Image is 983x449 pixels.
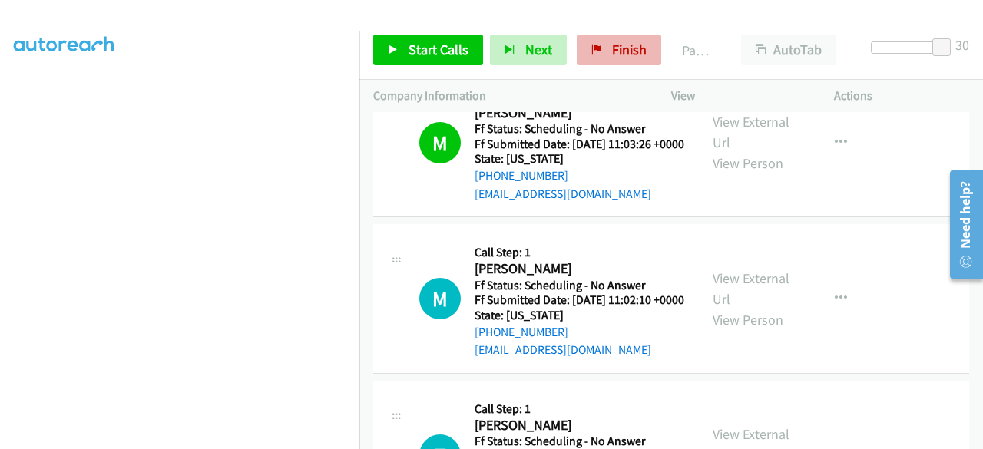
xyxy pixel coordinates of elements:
[475,292,684,308] h5: Ff Submitted Date: [DATE] 11:02:10 +0000
[671,87,806,105] p: View
[713,113,789,151] a: View External Url
[475,278,684,293] h5: Ff Status: Scheduling - No Answer
[475,260,680,278] h2: [PERSON_NAME]
[475,342,651,357] a: [EMAIL_ADDRESS][DOMAIN_NAME]
[419,122,461,163] h1: M
[713,311,783,328] a: View Person
[373,87,644,105] p: Company Information
[682,40,713,61] p: Paused
[475,151,684,167] h5: State: [US_STATE]
[577,35,661,65] a: Finish
[475,325,568,339] a: [PHONE_NUMBER]
[475,121,684,137] h5: Ff Status: Scheduling - No Answer
[475,417,680,434] h2: [PERSON_NAME]
[475,104,680,122] h2: [PERSON_NAME]
[741,35,836,65] button: AutoTab
[475,187,651,201] a: [EMAIL_ADDRESS][DOMAIN_NAME]
[419,278,461,319] div: The call is yet to be attempted
[373,35,483,65] a: Start Calls
[475,401,684,417] h5: Call Step: 1
[713,154,783,172] a: View Person
[475,434,684,449] h5: Ff Status: Scheduling - No Answer
[475,245,684,260] h5: Call Step: 1
[409,41,468,58] span: Start Calls
[490,35,567,65] button: Next
[939,163,983,286] iframe: Resource Center
[612,41,647,58] span: Finish
[955,35,969,55] div: 30
[475,137,684,152] h5: Ff Submitted Date: [DATE] 11:03:26 +0000
[713,269,789,308] a: View External Url
[419,278,461,319] h1: M
[525,41,552,58] span: Next
[834,87,969,105] p: Actions
[475,168,568,183] a: [PHONE_NUMBER]
[475,308,684,323] h5: State: [US_STATE]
